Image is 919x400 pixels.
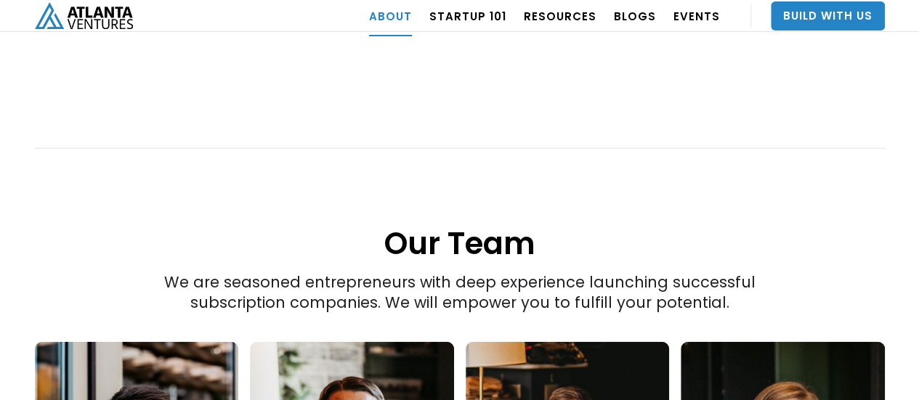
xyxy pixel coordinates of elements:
[120,46,800,313] div: We are seasoned entrepreneurs with deep experience launching successful subscription companies. W...
[35,150,885,264] h1: Our Team
[771,1,885,30] a: Build With Us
